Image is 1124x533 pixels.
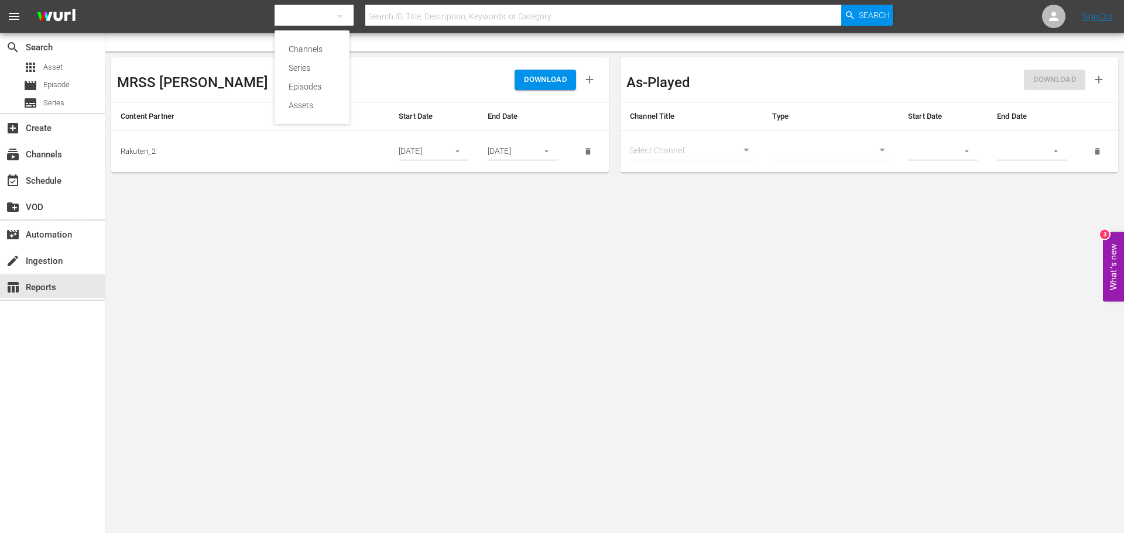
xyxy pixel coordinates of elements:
div: Assets [289,96,335,115]
div: 3 [1100,229,1109,239]
button: Open Feedback Widget [1103,232,1124,301]
div: Series [289,59,335,77]
div: Episodes [289,77,335,96]
div: Channels [289,40,335,59]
